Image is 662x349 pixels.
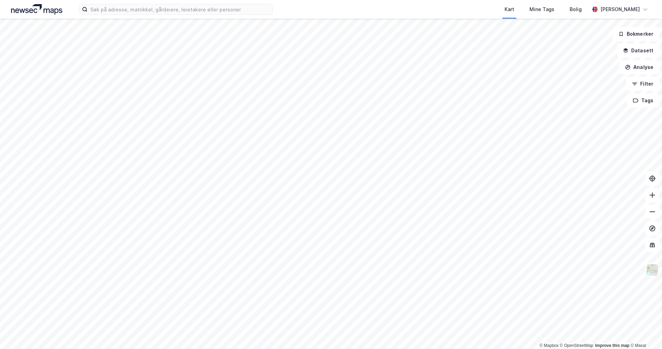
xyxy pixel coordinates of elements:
[619,60,659,74] button: Analyse
[570,5,582,14] div: Bolig
[560,343,593,348] a: OpenStreetMap
[613,27,659,41] button: Bokmerker
[627,316,662,349] div: Kontrollprogram for chat
[627,316,662,349] iframe: Chat Widget
[595,343,629,348] a: Improve this map
[529,5,554,14] div: Mine Tags
[617,44,659,58] button: Datasett
[505,5,514,14] div: Kart
[600,5,640,14] div: [PERSON_NAME]
[646,263,659,277] img: Z
[88,4,272,15] input: Søk på adresse, matrikkel, gårdeiere, leietakere eller personer
[11,4,62,15] img: logo.a4113a55bc3d86da70a041830d287a7e.svg
[627,94,659,107] button: Tags
[626,77,659,91] button: Filter
[539,343,559,348] a: Mapbox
